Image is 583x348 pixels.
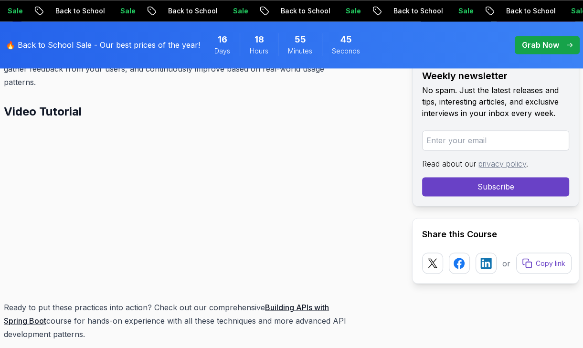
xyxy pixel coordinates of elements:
[250,46,268,56] span: Hours
[502,257,510,269] p: or
[422,130,569,150] input: Enter your email
[478,159,526,169] a: privacy policy
[111,6,141,16] p: Sale
[46,6,111,16] p: Back to School
[4,104,349,119] h2: Video Tutorial
[4,49,349,89] p: Remember that building great APIs is an iterative process. Start with these fundamentals, gather ...
[422,84,569,119] p: No spam. Just the latest releases and tips, interesting articles, and exclusive interviews in you...
[43,135,310,285] iframe: Top 10 Spring Boot REST API Best Practices YouTube Video
[336,6,367,16] p: Sale
[218,33,227,46] span: 16 Days
[254,33,264,46] span: 18 Hours
[340,33,352,46] span: 45 Seconds
[449,6,479,16] p: Sale
[4,302,329,325] a: Building APIs with Spring Boot
[4,300,349,340] p: Ready to put these practices into action? Check out our comprehensive course for hands-on experie...
[295,33,306,46] span: 55 Minutes
[422,69,569,83] h2: Weekly newsletter
[214,46,230,56] span: Days
[332,46,360,56] span: Seconds
[271,6,336,16] p: Back to School
[536,258,565,268] p: Copy link
[384,6,449,16] p: Back to School
[522,39,559,51] p: Grab Now
[159,6,223,16] p: Back to School
[497,6,562,16] p: Back to School
[422,177,569,196] button: Subscribe
[6,39,200,51] p: 🔥 Back to School Sale - Our best prices of the year!
[288,46,312,56] span: Minutes
[516,253,572,274] button: Copy link
[223,6,254,16] p: Sale
[422,228,569,241] h2: Share this Course
[422,158,569,169] p: Read about our .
